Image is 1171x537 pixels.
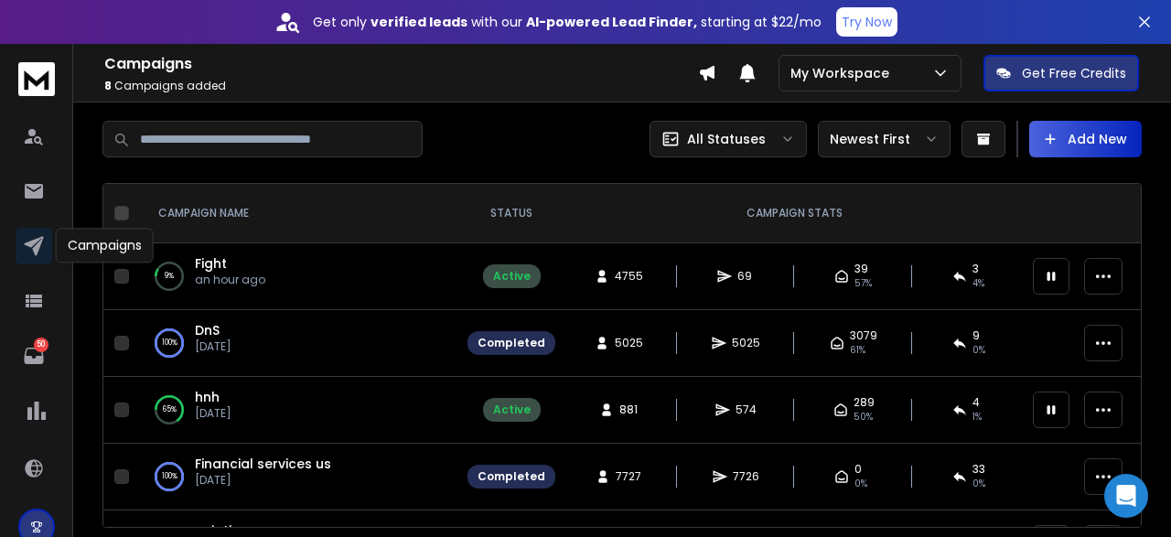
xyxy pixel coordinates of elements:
[104,78,112,93] span: 8
[854,410,873,424] span: 50 %
[493,269,531,284] div: Active
[195,473,331,488] p: [DATE]
[104,79,698,93] p: Campaigns added
[736,403,757,417] span: 574
[478,469,545,484] div: Completed
[1029,121,1142,157] button: Add New
[972,395,980,410] span: 4
[615,336,643,350] span: 5025
[836,7,897,37] button: Try Now
[732,336,760,350] span: 5025
[854,462,862,477] span: 0
[972,328,980,343] span: 9
[313,13,822,31] p: Get only with our starting at $22/mo
[850,343,865,358] span: 61 %
[687,130,766,148] p: All Statuses
[136,310,457,377] td: 100%DnS[DATE]
[983,55,1139,91] button: Get Free Credits
[371,13,467,31] strong: verified leads
[195,339,231,354] p: [DATE]
[972,477,985,491] span: 0 %
[972,410,982,424] span: 1 %
[842,13,892,31] p: Try Now
[1022,64,1126,82] p: Get Free Credits
[1104,474,1148,518] div: Open Intercom Messenger
[737,269,756,284] span: 69
[972,462,985,477] span: 33
[162,334,177,352] p: 100 %
[972,276,984,291] span: 4 %
[616,469,641,484] span: 7727
[195,273,265,287] p: an hour ago
[136,243,457,310] td: 9%Fightan hour ago
[478,336,545,350] div: Completed
[195,388,220,406] a: hnh
[850,328,877,343] span: 3079
[818,121,951,157] button: Newest First
[104,53,698,75] h1: Campaigns
[34,338,48,352] p: 50
[854,262,868,276] span: 39
[195,455,331,473] a: Financial services us
[195,406,231,421] p: [DATE]
[16,338,52,374] a: 50
[854,477,867,491] span: 0%
[615,269,643,284] span: 4755
[195,321,220,339] a: DnS
[165,267,174,285] p: 9 %
[136,444,457,510] td: 100%Financial services us[DATE]
[56,228,154,263] div: Campaigns
[526,13,697,31] strong: AI-powered Lead Finder,
[493,403,531,417] div: Active
[733,469,759,484] span: 7726
[566,184,1022,243] th: CAMPAIGN STATS
[972,262,979,276] span: 3
[854,395,875,410] span: 289
[136,184,457,243] th: CAMPAIGN NAME
[136,377,457,444] td: 65%hnh[DATE]
[457,184,566,243] th: STATUS
[972,343,985,358] span: 0 %
[195,254,227,273] a: Fight
[619,403,638,417] span: 881
[854,276,872,291] span: 57 %
[790,64,897,82] p: My Workspace
[163,401,177,419] p: 65 %
[18,62,55,96] img: logo
[162,467,177,486] p: 100 %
